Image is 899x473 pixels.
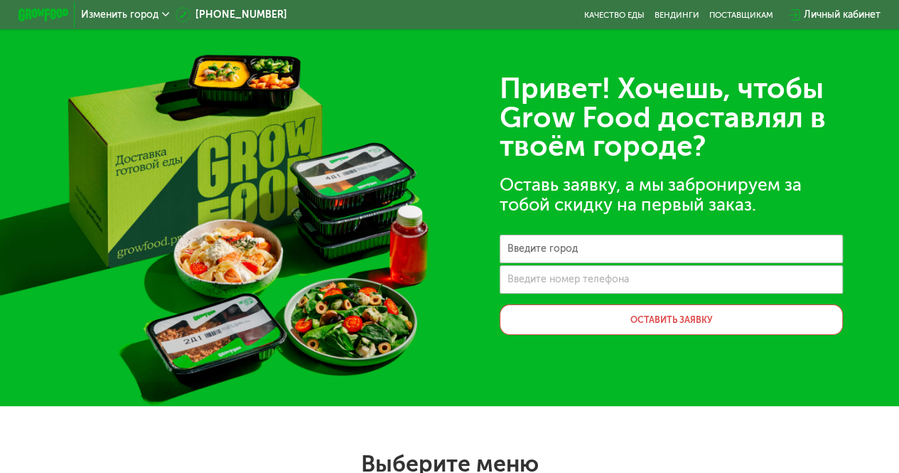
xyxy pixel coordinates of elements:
div: поставщикам [709,10,773,20]
a: Качество еды [584,10,645,20]
div: Привет! Хочешь, чтобы Grow Food доставлял в твоём городе? [500,75,843,161]
a: [PHONE_NUMBER] [176,7,287,22]
label: Введите номер телефона [507,276,629,283]
span: Изменить город [81,10,158,20]
button: Оставить заявку [500,304,843,334]
label: Введите город [507,245,578,253]
div: Личный кабинет [804,7,881,22]
div: Оставь заявку, а мы забронируем за тобой скидку на первый заказ. [500,175,843,215]
a: Вендинги [655,10,699,20]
